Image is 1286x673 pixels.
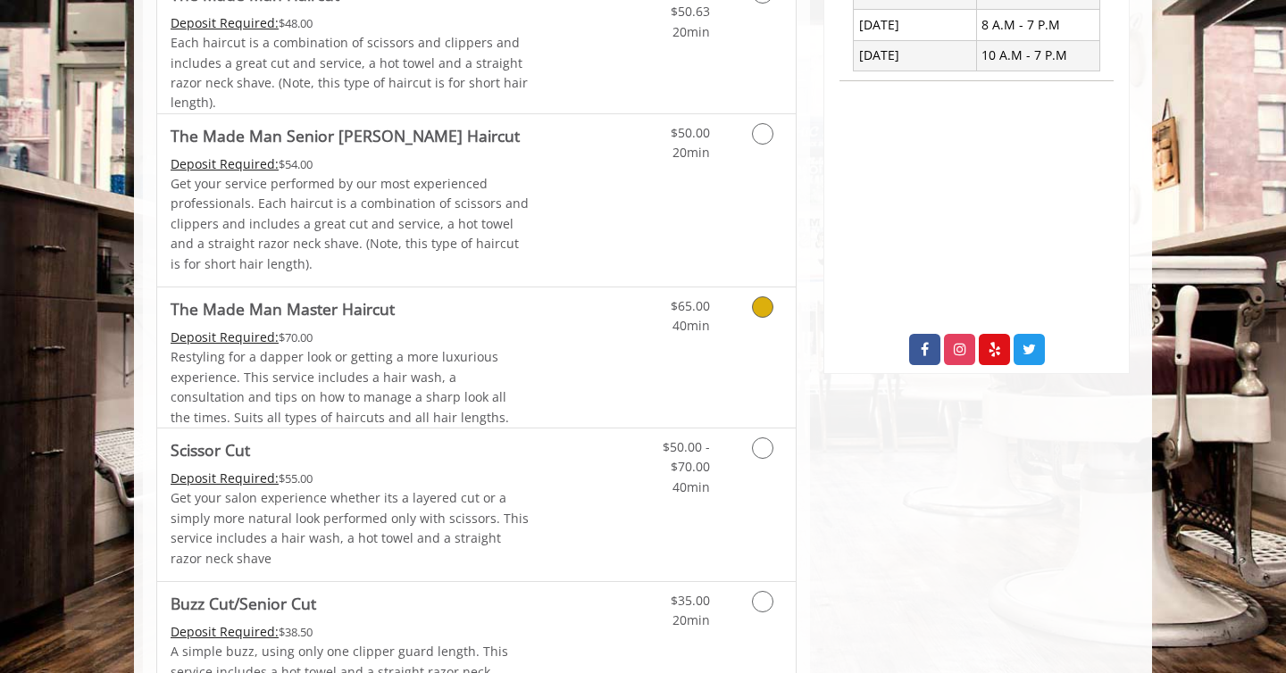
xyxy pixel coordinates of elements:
td: 8 A.M - 7 P.M [976,10,1099,40]
span: 20min [672,611,710,628]
span: This service needs some Advance to be paid before we block your appointment [171,14,279,31]
div: $48.00 [171,13,530,33]
span: Restyling for a dapper look or getting a more luxurious experience. This service includes a hair ... [171,348,509,425]
span: This service needs some Advance to be paid before we block your appointment [171,328,279,345]
b: Scissor Cut [171,437,250,462]
span: 20min [672,23,710,40]
b: The Made Man Senior [PERSON_NAME] Haircut [171,123,520,148]
span: $50.00 - $70.00 [663,438,710,475]
b: Buzz Cut/Senior Cut [171,591,316,616]
span: This service needs some Advance to be paid before we block your appointment [171,155,279,172]
div: $55.00 [171,469,530,488]
b: The Made Man Master Haircut [171,296,395,321]
span: $50.00 [671,124,710,141]
p: Get your service performed by our most experienced professionals. Each haircut is a combination o... [171,174,530,274]
span: $65.00 [671,297,710,314]
span: 40min [672,317,710,334]
td: [DATE] [854,10,977,40]
span: Each haircut is a combination of scissors and clippers and includes a great cut and service, a ho... [171,34,528,111]
span: This service needs some Advance to be paid before we block your appointment [171,469,279,486]
div: $70.00 [171,328,530,347]
span: 20min [672,144,710,161]
span: This service needs some Advance to be paid before we block your appointment [171,623,279,640]
td: [DATE] [854,40,977,71]
span: 40min [672,478,710,495]
td: 10 A.M - 7 P.M [976,40,1099,71]
div: $38.50 [171,622,530,642]
span: $35.00 [671,592,710,609]
p: Get your salon experience whether its a layered cut or a simply more natural look performed only ... [171,488,530,569]
div: $54.00 [171,154,530,174]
